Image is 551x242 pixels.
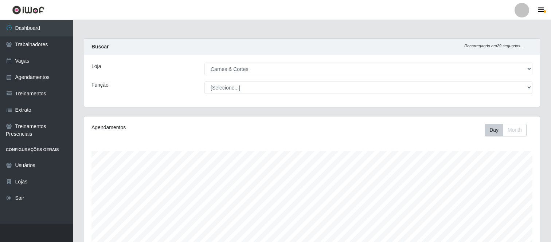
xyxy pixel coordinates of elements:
[464,44,524,48] i: Recarregando em 29 segundos...
[485,124,527,136] div: First group
[485,124,532,136] div: Toolbar with button groups
[503,124,527,136] button: Month
[91,124,269,131] div: Agendamentos
[91,81,109,89] label: Função
[12,5,44,15] img: CoreUI Logo
[91,44,109,49] strong: Buscar
[485,124,503,136] button: Day
[91,63,101,70] label: Loja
